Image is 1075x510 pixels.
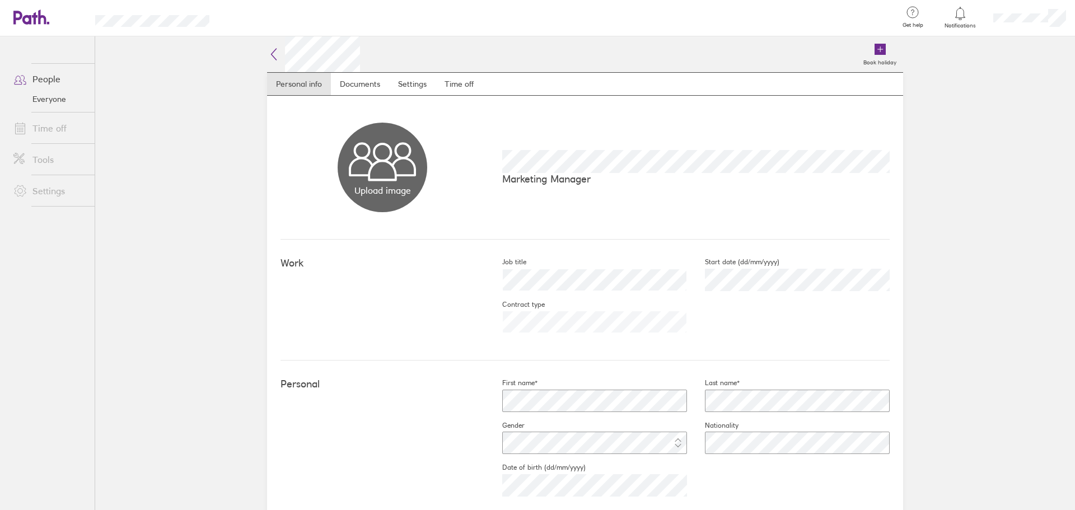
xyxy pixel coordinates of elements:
[484,463,586,472] label: Date of birth (dd/mm/yyyy)
[857,56,903,66] label: Book holiday
[857,36,903,72] a: Book holiday
[687,421,739,430] label: Nationality
[331,73,389,95] a: Documents
[389,73,436,95] a: Settings
[281,378,484,390] h4: Personal
[687,258,779,266] label: Start date (dd/mm/yyyy)
[484,258,526,266] label: Job title
[502,173,890,185] p: Marketing Manager
[484,300,545,309] label: Contract type
[942,6,979,29] a: Notifications
[281,258,484,269] h4: Work
[895,22,931,29] span: Get help
[267,73,331,95] a: Personal info
[436,73,483,95] a: Time off
[942,22,979,29] span: Notifications
[4,180,95,202] a: Settings
[484,421,525,430] label: Gender
[484,378,537,387] label: First name*
[4,68,95,90] a: People
[687,378,740,387] label: Last name*
[4,117,95,139] a: Time off
[4,90,95,108] a: Everyone
[4,148,95,171] a: Tools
